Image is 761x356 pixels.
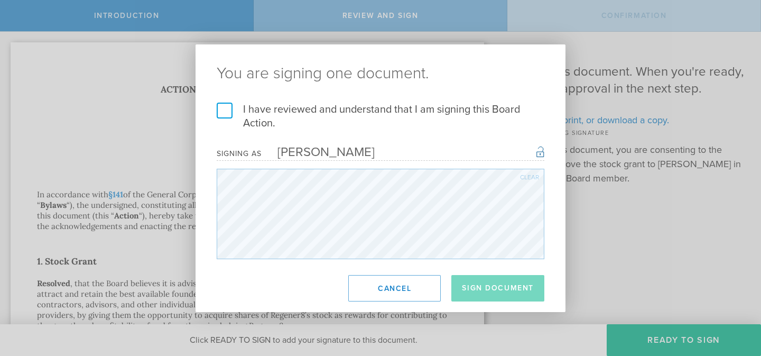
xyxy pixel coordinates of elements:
[217,103,544,130] label: I have reviewed and understand that I am signing this Board Action.
[217,66,544,81] ng-pluralize: You are signing one document.
[262,144,375,160] div: [PERSON_NAME]
[451,275,544,302] button: Sign Document
[217,149,262,158] div: Signing as
[348,275,441,302] button: Cancel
